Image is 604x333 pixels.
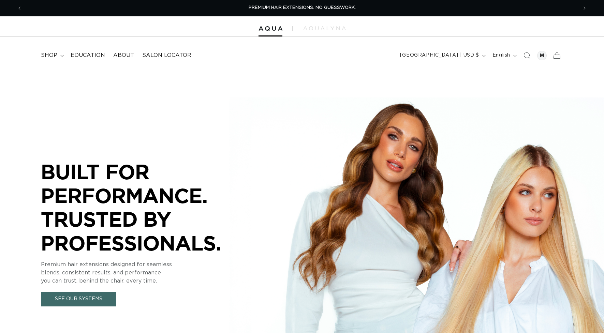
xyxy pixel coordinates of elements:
[41,260,246,285] p: Premium hair extensions designed for seamless blends, consistent results, and performance you can...
[113,52,134,59] span: About
[41,292,116,306] a: See Our Systems
[488,49,519,62] button: English
[109,48,138,63] a: About
[138,48,195,63] a: Salon Locator
[492,52,510,59] span: English
[259,26,282,31] img: Aqua Hair Extensions
[41,52,57,59] span: shop
[71,52,105,59] span: Education
[249,5,356,10] span: PREMIUM HAIR EXTENSIONS. NO GUESSWORK.
[303,26,346,30] img: aqualyna.com
[142,52,191,59] span: Salon Locator
[577,2,592,15] button: Next announcement
[12,2,27,15] button: Previous announcement
[396,49,488,62] button: [GEOGRAPHIC_DATA] | USD $
[400,52,479,59] span: [GEOGRAPHIC_DATA] | USD $
[519,48,534,63] summary: Search
[41,160,246,255] p: BUILT FOR PERFORMANCE. TRUSTED BY PROFESSIONALS.
[37,48,67,63] summary: shop
[67,48,109,63] a: Education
